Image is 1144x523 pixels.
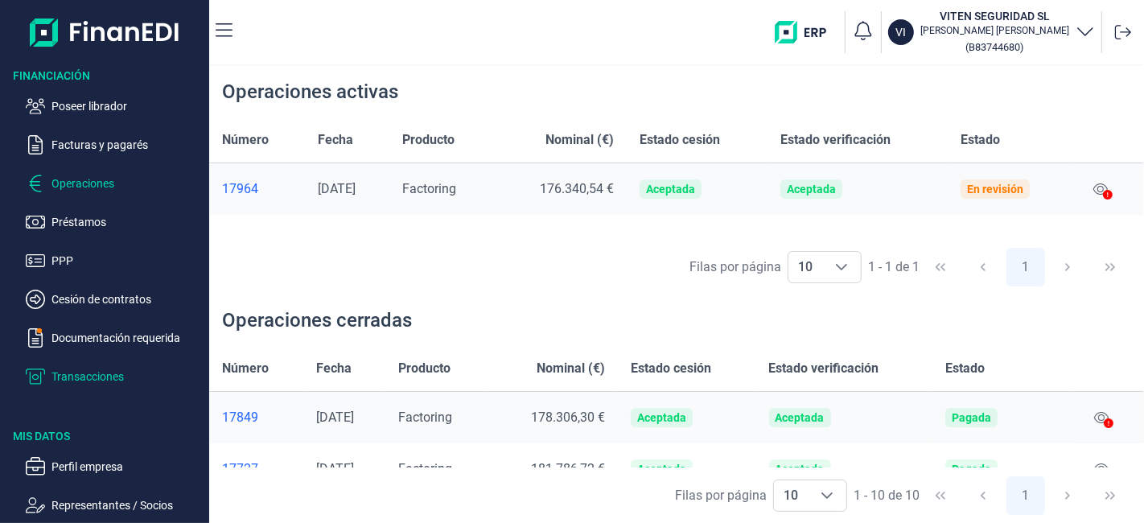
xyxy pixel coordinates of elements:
[316,359,352,378] span: Fecha
[631,359,711,378] span: Estado cesión
[26,251,203,270] button: PPP
[318,130,353,150] span: Fecha
[222,130,269,150] span: Número
[1048,476,1087,515] button: Next Page
[640,130,720,150] span: Estado cesión
[51,496,203,515] p: Representantes / Socios
[537,359,605,378] span: Nominal (€)
[964,248,1002,286] button: Previous Page
[769,359,879,378] span: Estado verificación
[26,174,203,193] button: Operaciones
[966,41,1024,53] small: Copiar cif
[222,461,290,477] a: 17727
[545,130,614,150] span: Nominal (€)
[26,97,203,116] button: Poseer librador
[921,476,960,515] button: First Page
[402,130,455,150] span: Producto
[868,261,920,274] span: 1 - 1 de 1
[316,410,372,426] div: [DATE]
[854,489,920,502] span: 1 - 10 de 10
[780,130,891,150] span: Estado verificación
[675,486,767,505] div: Filas por página
[26,496,203,515] button: Representantes / Socios
[967,183,1023,196] div: En revisión
[51,457,203,476] p: Perfil empresa
[1006,248,1045,286] button: Page 1
[51,328,203,348] p: Documentación requerida
[398,359,451,378] span: Producto
[964,476,1002,515] button: Previous Page
[540,181,614,196] span: 176.340,54 €
[51,367,203,386] p: Transacciones
[51,290,203,309] p: Cesión de contratos
[398,410,452,425] span: Factoring
[808,480,846,511] div: Choose
[776,463,825,476] div: Aceptada
[637,463,686,476] div: Aceptada
[30,13,180,51] img: Logo de aplicación
[26,212,203,232] button: Préstamos
[646,183,695,196] div: Aceptada
[689,257,781,277] div: Filas por página
[1048,248,1087,286] button: Next Page
[774,480,808,511] span: 10
[945,359,985,378] span: Estado
[787,183,836,196] div: Aceptada
[26,328,203,348] button: Documentación requerida
[398,461,452,476] span: Factoring
[952,411,991,424] div: Pagada
[531,410,605,425] span: 178.306,30 €
[1006,476,1045,515] button: Page 1
[222,79,398,105] div: Operaciones activas
[920,24,1069,37] p: [PERSON_NAME] [PERSON_NAME]
[920,8,1069,24] h3: VITEN SEGURIDAD SL
[1091,476,1130,515] button: Last Page
[775,21,838,43] img: erp
[776,411,825,424] div: Aceptada
[222,181,292,197] a: 17964
[222,410,290,426] a: 17849
[51,212,203,232] p: Préstamos
[1091,248,1130,286] button: Last Page
[888,8,1095,56] button: VIVITEN SEGURIDAD SL[PERSON_NAME] [PERSON_NAME](B83744680)
[26,135,203,154] button: Facturas y pagarés
[402,181,456,196] span: Factoring
[51,251,203,270] p: PPP
[51,135,203,154] p: Facturas y pagarés
[26,457,203,476] button: Perfil empresa
[318,181,377,197] div: [DATE]
[26,367,203,386] button: Transacciones
[921,248,960,286] button: First Page
[51,97,203,116] p: Poseer librador
[222,307,412,333] div: Operaciones cerradas
[531,461,605,476] span: 181.786,72 €
[637,411,686,424] div: Aceptada
[896,24,907,40] p: VI
[222,359,269,378] span: Número
[26,290,203,309] button: Cesión de contratos
[822,252,861,282] div: Choose
[961,130,1000,150] span: Estado
[51,174,203,193] p: Operaciones
[788,252,822,282] span: 10
[952,463,991,476] div: Pagada
[316,461,372,477] div: [DATE]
